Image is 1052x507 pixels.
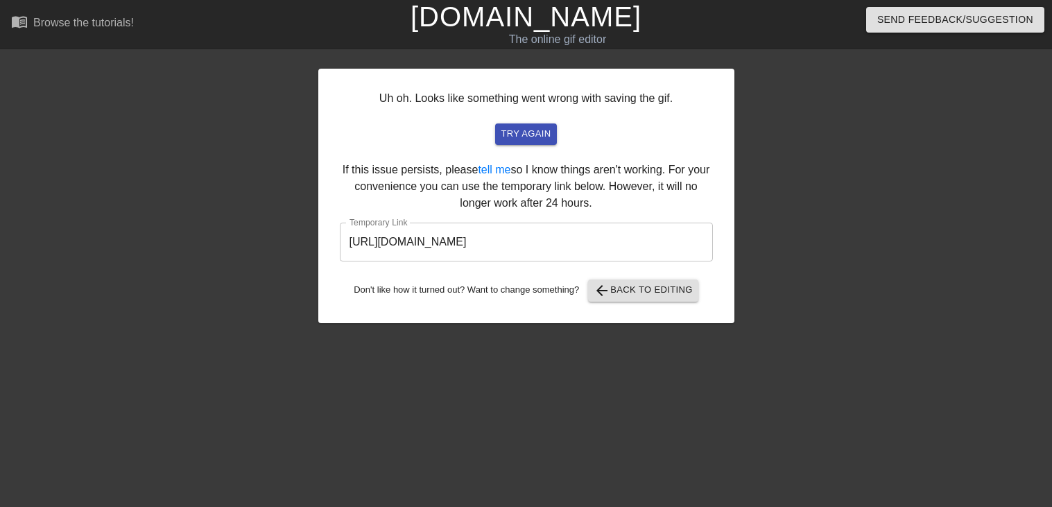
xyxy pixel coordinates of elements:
[866,7,1044,33] button: Send Feedback/Suggestion
[594,282,610,299] span: arrow_back
[877,11,1033,28] span: Send Feedback/Suggestion
[495,123,556,145] button: try again
[588,280,698,302] button: Back to Editing
[340,280,713,302] div: Don't like how it turned out? Want to change something?
[11,13,134,35] a: Browse the tutorials!
[340,223,713,261] input: bare
[411,1,641,32] a: [DOMAIN_NAME]
[594,282,693,299] span: Back to Editing
[11,13,28,30] span: menu_book
[501,126,551,142] span: try again
[318,69,734,323] div: Uh oh. Looks like something went wrong with saving the gif. If this issue persists, please so I k...
[358,31,758,48] div: The online gif editor
[478,164,510,175] a: tell me
[33,17,134,28] div: Browse the tutorials!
